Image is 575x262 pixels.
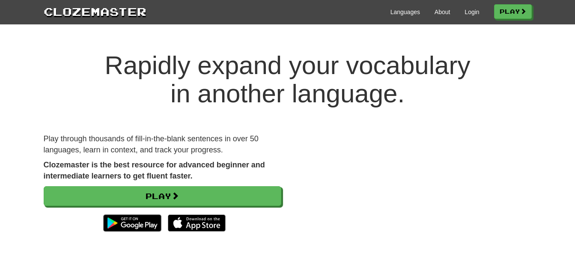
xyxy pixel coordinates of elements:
[44,3,146,19] a: Clozemaster
[435,8,450,16] a: About
[168,214,226,232] img: Download_on_the_App_Store_Badge_US-UK_135x40-25178aeef6eb6b83b96f5f2d004eda3bffbb37122de64afbaef7...
[44,161,265,180] strong: Clozemaster is the best resource for advanced beginner and intermediate learners to get fluent fa...
[494,4,532,19] a: Play
[465,8,479,16] a: Login
[390,8,420,16] a: Languages
[44,186,281,206] a: Play
[44,134,281,155] p: Play through thousands of fill-in-the-blank sentences in over 50 languages, learn in context, and...
[99,210,165,236] img: Get it on Google Play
